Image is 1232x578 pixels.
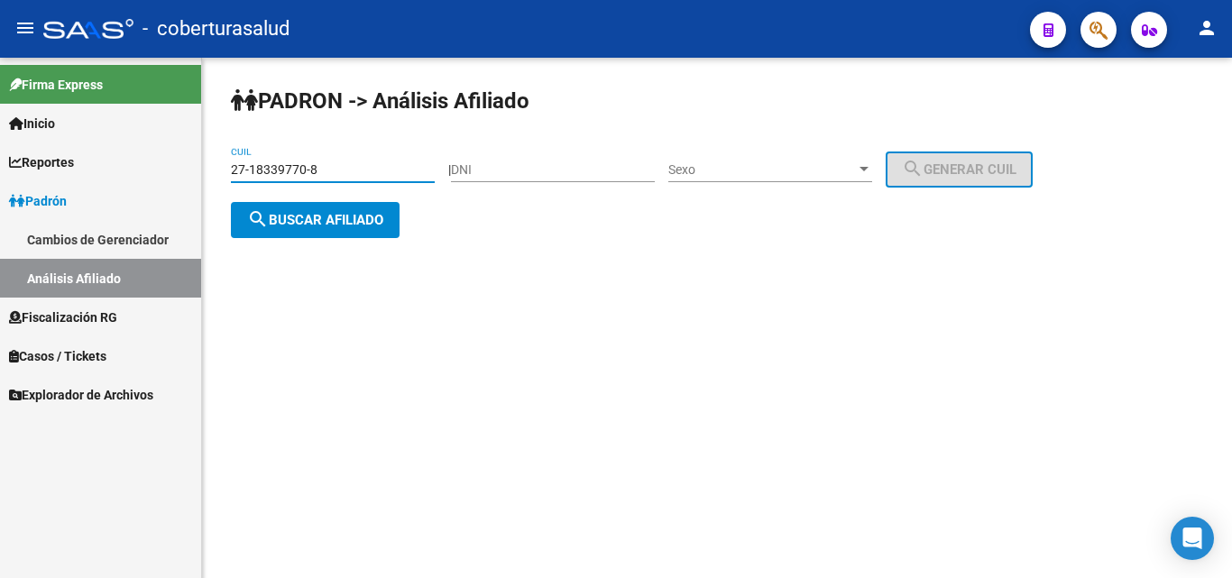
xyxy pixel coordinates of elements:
[1171,517,1214,560] div: Open Intercom Messenger
[668,162,856,178] span: Sexo
[231,88,529,114] strong: PADRON -> Análisis Afiliado
[14,17,36,39] mat-icon: menu
[143,9,290,49] span: - coberturasalud
[9,75,103,95] span: Firma Express
[9,191,67,211] span: Padrón
[9,346,106,366] span: Casos / Tickets
[9,307,117,327] span: Fiscalización RG
[1196,17,1218,39] mat-icon: person
[247,212,383,228] span: Buscar afiliado
[9,114,55,133] span: Inicio
[9,152,74,172] span: Reportes
[9,385,153,405] span: Explorador de Archivos
[902,161,1016,178] span: Generar CUIL
[448,162,1046,177] div: |
[886,151,1033,188] button: Generar CUIL
[247,208,269,230] mat-icon: search
[231,202,400,238] button: Buscar afiliado
[902,158,924,179] mat-icon: search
